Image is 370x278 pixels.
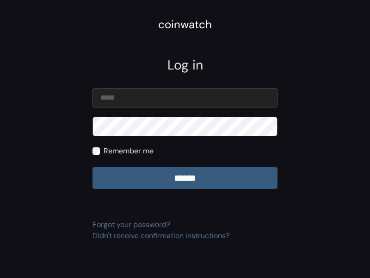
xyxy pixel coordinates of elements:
[158,21,212,31] a: coinwatch
[104,145,154,157] label: Remember me
[92,220,170,229] a: Forgot your password?
[158,16,212,33] div: coinwatch
[92,57,277,73] h2: Log in
[92,231,229,240] a: Didn't receive confirmation instructions?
